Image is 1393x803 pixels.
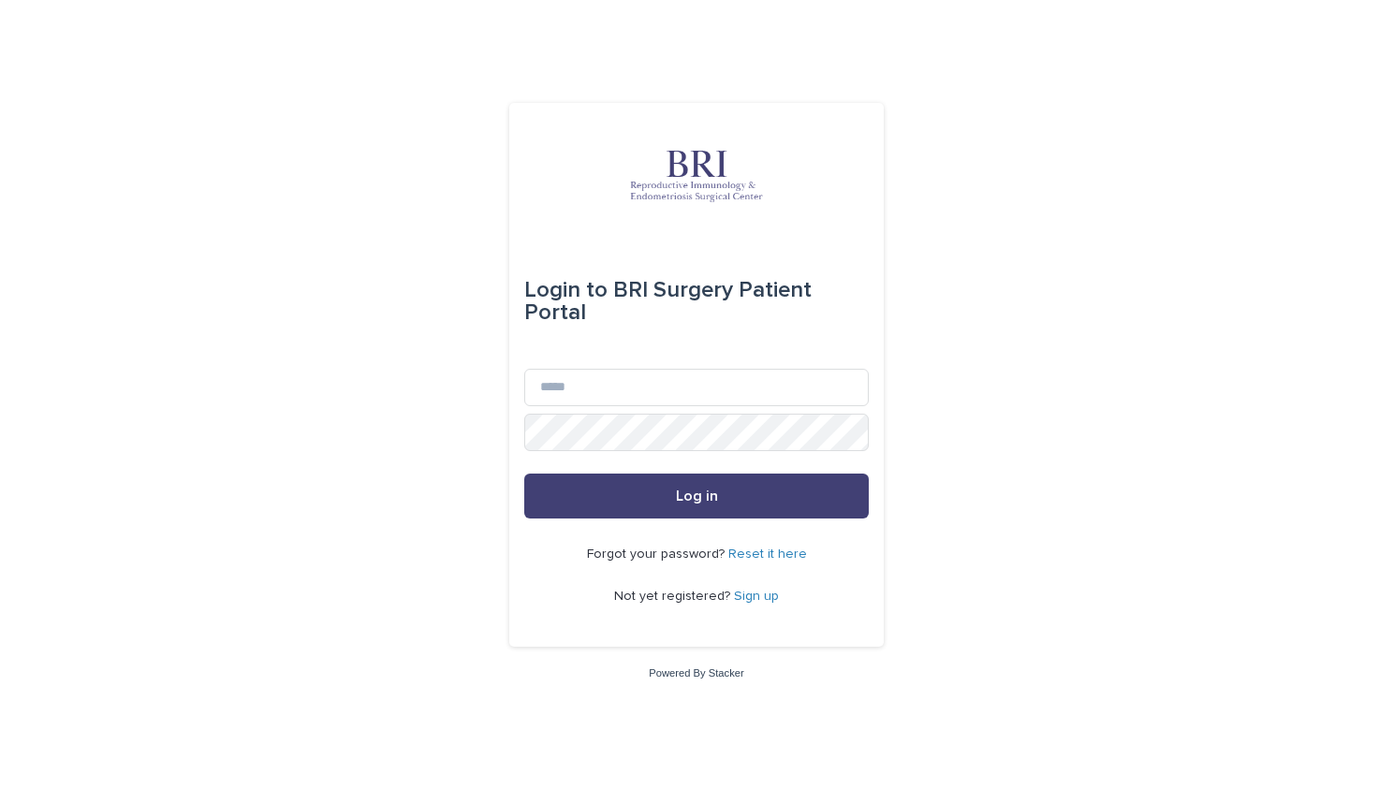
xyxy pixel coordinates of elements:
span: Not yet registered? [614,590,734,603]
span: Log in [676,489,718,504]
span: Login to [524,279,608,301]
img: oRmERfgFTTevZZKagoCM [584,148,809,204]
a: Sign up [734,590,779,603]
button: Log in [524,474,869,518]
a: Powered By Stacker [649,667,743,679]
div: BRI Surgery Patient Portal [524,264,869,339]
span: Forgot your password? [587,547,728,561]
a: Reset it here [728,547,807,561]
